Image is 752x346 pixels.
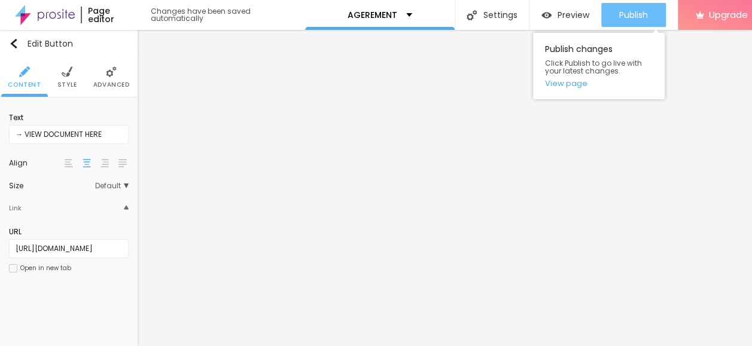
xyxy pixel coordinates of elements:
img: paragraph-right-align.svg [101,159,109,167]
img: paragraph-justified-align.svg [118,159,127,167]
button: Publish [601,3,666,27]
img: paragraph-center-align.svg [83,159,91,167]
img: Icone [62,66,72,77]
span: Preview [558,10,589,20]
div: URL [9,226,129,237]
div: Changes have been saved automatically [151,8,305,22]
p: AGEREMENT [348,11,397,19]
div: Publish changes [533,33,665,99]
img: Icone [124,205,129,210]
div: Text [9,112,129,123]
img: paragraph-left-align.svg [65,159,73,167]
span: Default [95,182,129,189]
div: Open in new tab [20,265,71,271]
img: view-1.svg [541,10,552,20]
div: Size [9,182,95,189]
span: Publish [619,10,648,20]
img: Icone [9,39,19,48]
div: Edit Button [9,39,73,48]
span: Content [8,82,41,88]
a: View page [545,79,653,87]
div: Link [9,201,22,215]
div: Page editor [81,7,139,23]
div: Align [9,160,63,167]
img: Icone [106,66,117,77]
img: Icone [19,66,30,77]
span: Advanced [93,82,130,88]
img: Icone [467,10,477,20]
span: Upgrade [709,10,748,20]
span: Style [57,82,77,88]
button: Preview [529,3,601,27]
div: IconeLink [9,195,129,221]
span: Click Publish to go live with your latest changes. [545,59,653,75]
